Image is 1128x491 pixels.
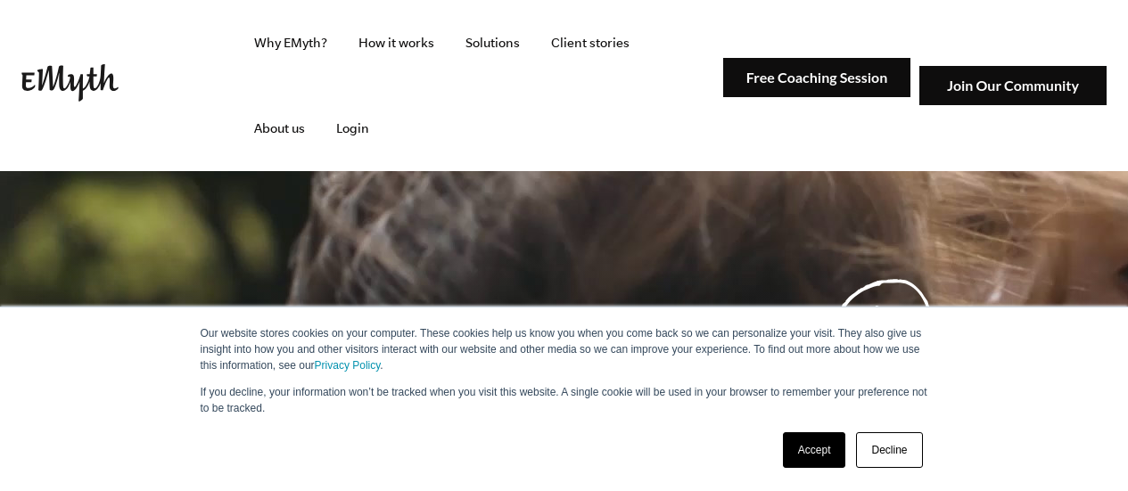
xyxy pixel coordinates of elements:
[665,278,1107,442] a: See why most businessesdon't work andwhat to do about it
[21,64,119,102] img: EMyth
[240,86,319,171] a: About us
[783,432,846,468] a: Accept
[201,325,928,373] p: Our website stores cookies on your computer. These cookies help us know you when you come back so...
[836,278,935,372] img: Play Video
[919,66,1107,106] img: Join Our Community
[322,86,383,171] a: Login
[315,359,381,372] a: Privacy Policy
[723,58,910,98] img: Free Coaching Session
[201,384,928,416] p: If you decline, your information won’t be tracked when you visit this website. A single cookie wi...
[856,432,922,468] a: Decline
